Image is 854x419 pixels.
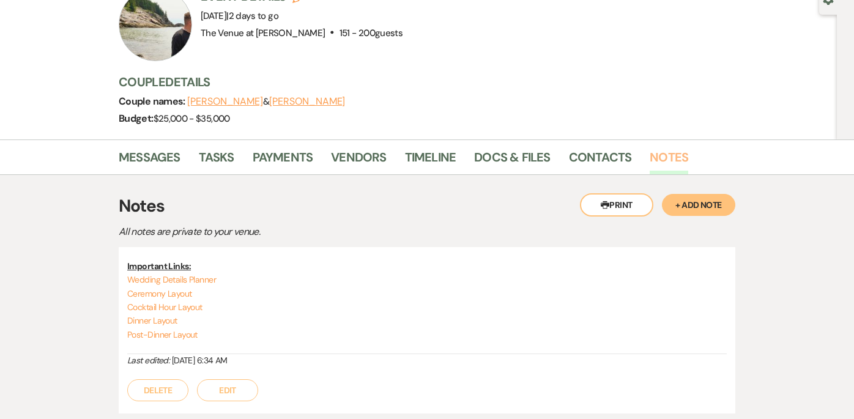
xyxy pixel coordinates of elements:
span: The Venue at [PERSON_NAME] [201,27,325,39]
span: Couple names: [119,95,187,108]
span: $25,000 - $35,000 [154,113,230,125]
span: 2 days to go [229,10,278,22]
a: Payments [253,147,313,174]
p: All notes are private to your venue. [119,224,547,240]
span: [DATE] [201,10,278,22]
a: Contacts [569,147,632,174]
a: Post-Dinner Layout [127,329,198,340]
button: Print [580,193,653,217]
a: Cocktail Hour Layout [127,302,202,313]
a: Docs & Files [474,147,550,174]
u: Important Links: [127,261,191,272]
a: Ceremony Layout [127,288,192,299]
a: Timeline [405,147,456,174]
span: 151 - 200 guests [340,27,403,39]
h3: Couple Details [119,73,804,91]
button: Edit [197,379,258,401]
a: Notes [650,147,688,174]
button: [PERSON_NAME] [269,97,345,106]
a: Dinner Layout [127,315,177,326]
a: Wedding Details Planner [127,274,216,285]
span: Budget: [119,112,154,125]
button: Delete [127,379,188,401]
a: Vendors [331,147,386,174]
a: Messages [119,147,180,174]
h3: Notes [119,193,735,219]
button: + Add Note [662,194,735,216]
span: | [226,10,278,22]
div: [DATE] 6:34 AM [127,354,727,367]
i: Last edited: [127,355,169,366]
a: Tasks [199,147,234,174]
button: [PERSON_NAME] [187,97,263,106]
span: & [187,95,345,108]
